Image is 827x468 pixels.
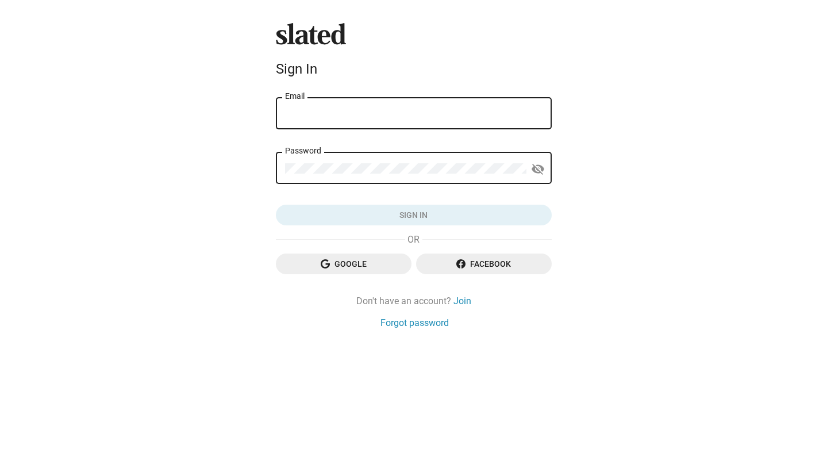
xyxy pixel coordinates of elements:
div: Sign In [276,61,552,77]
a: Forgot password [380,317,449,329]
mat-icon: visibility_off [531,160,545,178]
div: Don't have an account? [276,295,552,307]
button: Facebook [416,254,552,274]
span: Facebook [425,254,543,274]
a: Join [453,295,471,307]
sl-branding: Sign In [276,23,552,82]
button: Google [276,254,411,274]
button: Show password [526,158,549,181]
span: Google [285,254,402,274]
